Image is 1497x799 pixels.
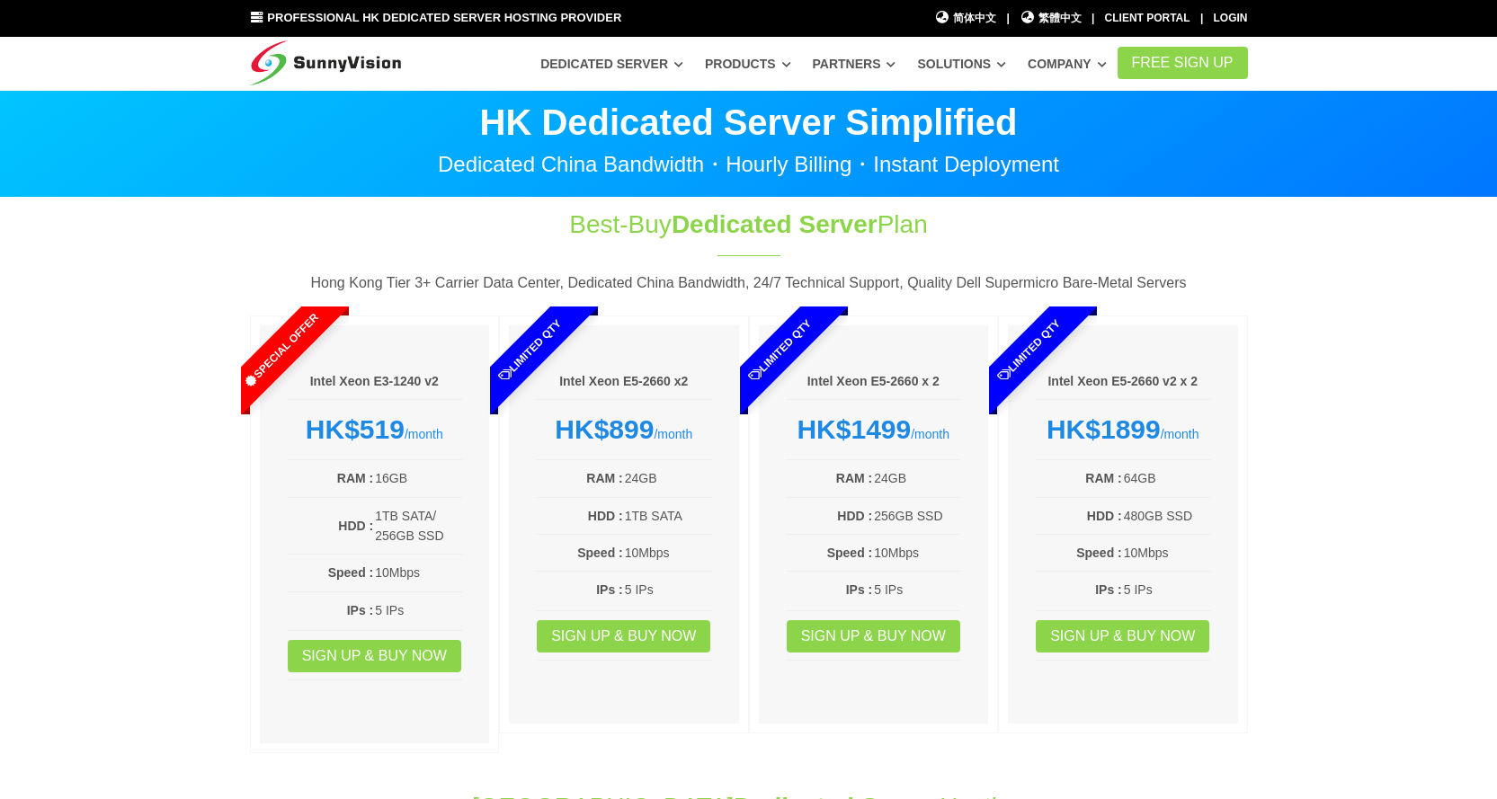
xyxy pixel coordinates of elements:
b: RAM : [1085,471,1121,485]
td: 24GB [624,467,712,489]
td: 5 IPs [374,599,462,621]
a: Sign up & Buy Now [537,620,710,653]
td: 5 IPs [873,579,961,600]
li: | [1092,10,1094,27]
a: Sign up & Buy Now [1036,620,1209,653]
a: Solutions [917,48,1006,80]
a: Sign up & Buy Now [288,640,461,672]
li: | [1200,10,1203,27]
div: /month [786,413,962,446]
span: Dedicated Server [672,210,878,238]
h6: Intel Xeon E3-1240 v2 [287,373,463,391]
strong: HK$519 [306,414,405,444]
span: Limited Qty [455,275,606,426]
a: Partners [813,48,896,80]
h6: Intel Xeon E5-2660 x 2 [786,373,962,391]
strong: HK$1899 [1047,414,1161,444]
b: Speed : [1076,546,1122,560]
b: RAM : [836,471,872,485]
h1: Best-Buy Plan [450,207,1048,242]
td: 5 IPs [1123,579,1211,600]
td: 10Mbps [873,542,961,564]
td: 10Mbps [374,562,462,583]
a: Dedicated Server [540,48,683,80]
b: Speed : [827,546,873,560]
div: /month [287,413,463,446]
b: IPs : [846,582,873,597]
div: /month [1035,413,1211,446]
b: HDD : [588,509,623,523]
td: 16GB [374,467,462,489]
td: 5 IPs [624,579,712,600]
a: FREE Sign Up [1118,47,1248,79]
a: Company [1028,48,1107,80]
td: 10Mbps [1123,542,1211,564]
span: Limited Qty [954,275,1105,426]
td: 256GB SSD [873,505,961,527]
b: Speed : [328,565,374,580]
b: HDD : [1087,509,1122,523]
span: Professional HK Dedicated Server Hosting Provider [267,11,621,24]
li: | [1006,10,1009,27]
a: Products [705,48,791,80]
td: 10Mbps [624,542,712,564]
h6: Intel Xeon E5-2660 v2 x 2 [1035,373,1211,391]
td: 1TB SATA [624,505,712,527]
p: HK Dedicated Server Simplified [250,104,1248,140]
h6: Intel Xeon E5-2660 x2 [536,373,712,391]
b: IPs : [347,603,374,617]
td: 64GB [1123,467,1211,489]
span: Special Offer [205,275,356,426]
td: 24GB [873,467,961,489]
td: 480GB SSD [1123,505,1211,527]
span: Limited Qty [704,275,855,426]
p: Hong Kong Tier 3+ Carrier Data Center, Dedicated China Bandwidth, 24/7 Technical Support, Quality... [250,271,1248,295]
p: Dedicated China Bandwidth・Hourly Billing・Instant Deployment [250,154,1248,175]
b: HDD : [837,509,872,523]
b: Speed : [577,546,623,560]
td: 1TB SATA/ 256GB SSD [374,505,462,547]
strong: HK$1499 [797,414,911,444]
a: 简体中文 [935,10,997,27]
a: Sign up & Buy Now [787,620,960,653]
a: 繁體中文 [1020,10,1082,27]
b: RAM : [586,471,622,485]
b: HDD : [338,519,373,533]
b: RAM : [337,471,373,485]
a: Login [1214,12,1248,24]
b: IPs : [1095,582,1122,597]
div: /month [536,413,712,446]
strong: HK$899 [555,414,654,444]
b: IPs : [596,582,623,597]
a: Client Portal [1105,12,1190,24]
